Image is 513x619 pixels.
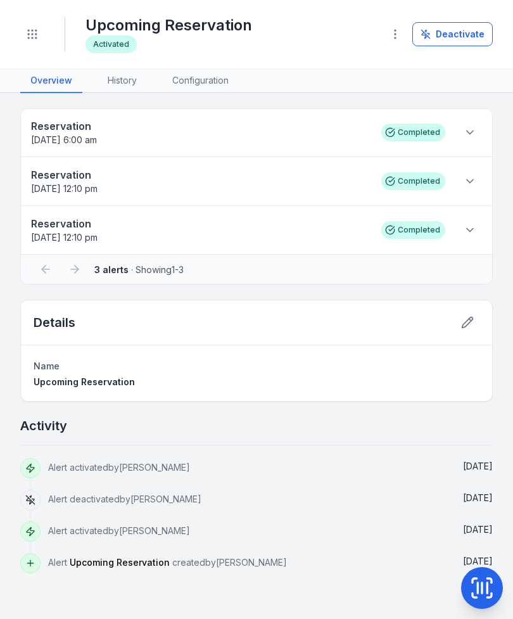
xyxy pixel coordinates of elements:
[463,461,493,471] span: [DATE]
[85,15,252,35] h1: Upcoming Reservation
[31,232,98,243] time: 16/7/2025, 12:10:00 pm
[162,69,239,93] a: Configuration
[463,461,493,471] time: 23/7/2025, 11:11:26 am
[463,524,493,535] time: 16/7/2025, 12:07:19 pm
[31,232,98,243] span: [DATE] 12:10 pm
[48,462,190,473] span: Alert activated by [PERSON_NAME]
[463,492,493,503] time: 23/7/2025, 11:09:23 am
[31,216,369,244] a: Reservation[DATE] 12:10 pm
[34,314,75,331] h2: Details
[31,167,369,195] a: Reservation[DATE] 12:10 pm
[20,69,82,93] a: Overview
[31,167,369,182] strong: Reservation
[381,172,445,190] div: Completed
[412,22,493,46] button: Deactivate
[48,525,190,536] span: Alert activated by [PERSON_NAME]
[70,557,170,568] span: Upcoming Reservation
[31,183,98,194] time: 16/7/2025, 12:10:00 pm
[31,134,97,145] time: 19/7/2025, 6:00:00 am
[463,492,493,503] span: [DATE]
[31,183,98,194] span: [DATE] 12:10 pm
[85,35,137,53] div: Activated
[463,524,493,535] span: [DATE]
[381,221,445,239] div: Completed
[94,264,129,275] strong: 3 alerts
[94,264,184,275] span: · Showing 1 - 3
[31,216,369,231] strong: Reservation
[463,556,493,566] span: [DATE]
[48,557,287,568] span: Alert created by [PERSON_NAME]
[20,22,44,46] button: Toggle navigation
[48,494,201,504] span: Alert deactivated by [PERSON_NAME]
[34,361,60,371] span: Name
[463,556,493,566] time: 15/5/2025, 11:18:35 am
[381,124,445,141] div: Completed
[31,134,97,145] span: [DATE] 6:00 am
[31,118,369,146] a: Reservation[DATE] 6:00 am
[34,376,135,387] span: Upcoming Reservation
[31,118,369,134] strong: Reservation
[20,417,67,435] h2: Activity
[98,69,147,93] a: History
